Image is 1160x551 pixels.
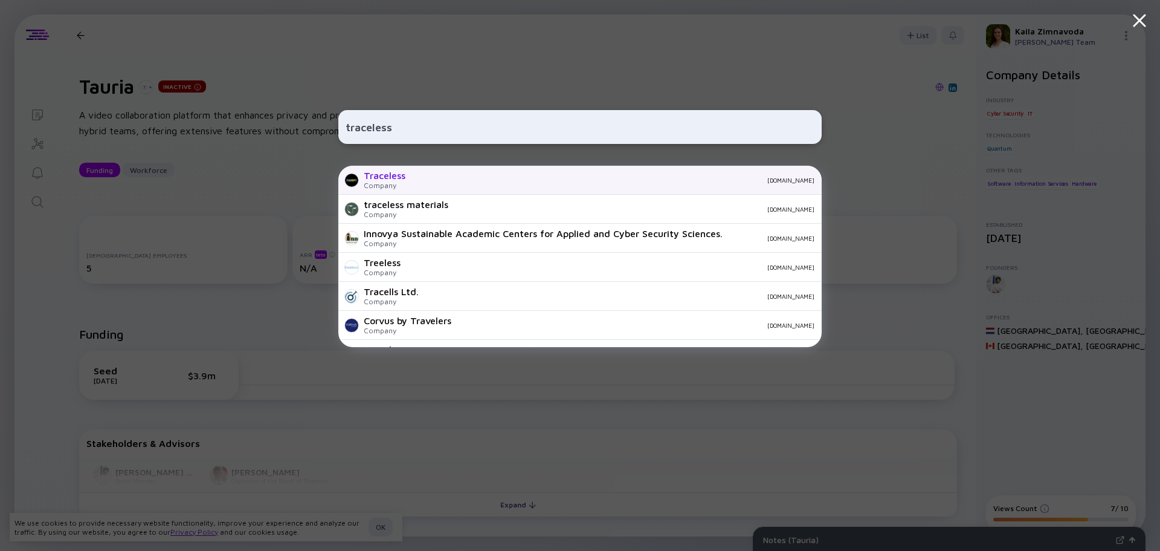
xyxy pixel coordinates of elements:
div: Company [364,210,448,219]
div: Tracells Ltd. [364,286,419,297]
input: Search Company or Investor... [346,116,814,138]
div: [DOMAIN_NAME] [428,293,814,300]
div: Innovya Sustainable Academic Centers for Applied and Cyber Security Sciences. [364,228,723,239]
div: Corvus by Travelers [364,315,451,326]
div: Traceless [364,170,405,181]
div: [DOMAIN_NAME] [458,206,814,213]
div: [DOMAIN_NAME] [732,235,814,242]
div: traceless materials [364,199,448,210]
div: Company [364,181,405,190]
div: Company [364,239,723,248]
div: Treeless [364,257,401,268]
div: [DOMAIN_NAME] [410,264,814,271]
div: Company [364,297,419,306]
div: [DOMAIN_NAME] [415,177,814,184]
div: [DOMAIN_NAME] [461,322,814,329]
div: Company [364,326,451,335]
div: Company [364,268,401,277]
div: Travelest App [364,344,426,355]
